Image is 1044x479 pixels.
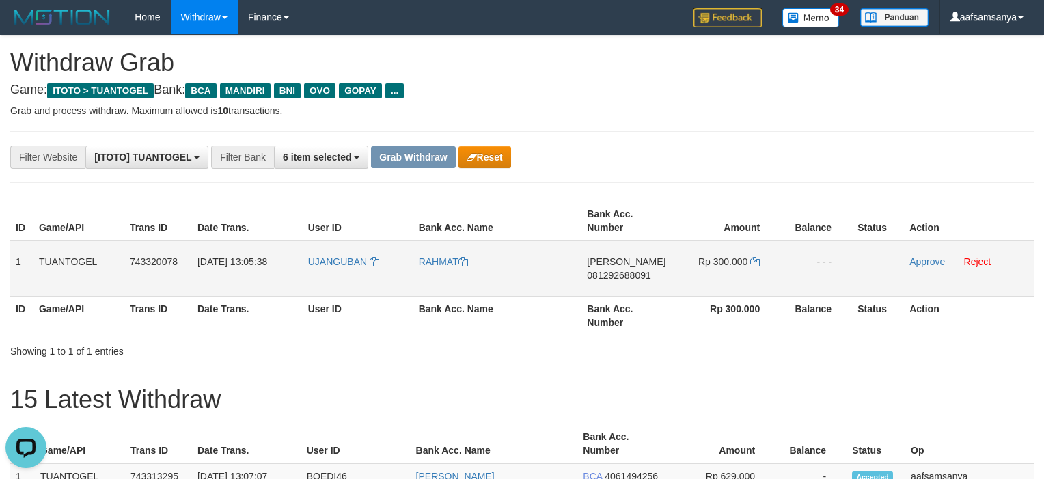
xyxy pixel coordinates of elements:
h1: 15 Latest Withdraw [10,386,1034,413]
th: Game/API [33,202,124,241]
th: Bank Acc. Number [577,424,668,463]
a: RAHMAT [419,256,468,267]
span: [DATE] 13:05:38 [197,256,267,267]
a: Reject [964,256,991,267]
th: Op [905,424,1034,463]
img: panduan.png [860,8,929,27]
th: Game/API [33,296,124,335]
th: Date Trans. [192,202,303,241]
th: Trans ID [125,424,192,463]
span: Rp 300.000 [698,256,747,267]
span: UJANGUBAN [308,256,367,267]
h4: Game: Bank: [10,83,1034,97]
th: Trans ID [124,202,192,241]
th: Status [852,296,904,335]
button: [ITOTO] TUANTOGEL [85,146,208,169]
td: TUANTOGEL [33,241,124,297]
strong: 10 [217,105,228,116]
th: Action [904,296,1034,335]
th: ID [10,296,33,335]
th: User ID [303,296,413,335]
p: Grab and process withdraw. Maximum allowed is transactions. [10,104,1034,118]
button: 6 item selected [274,146,368,169]
span: GOPAY [339,83,382,98]
th: User ID [303,202,413,241]
td: - - - [780,241,852,297]
div: Filter Website [10,146,85,169]
span: [PERSON_NAME] [587,256,665,267]
h1: Withdraw Grab [10,49,1034,77]
th: Date Trans. [192,296,303,335]
button: Grab Withdraw [371,146,455,168]
th: Rp 300.000 [672,296,780,335]
a: Copy 300000 to clipboard [750,256,760,267]
th: Status [852,202,904,241]
th: Amount [672,202,780,241]
img: Feedback.jpg [693,8,762,27]
a: Approve [909,256,945,267]
button: Open LiveChat chat widget [5,5,46,46]
th: Amount [668,424,775,463]
button: Reset [458,146,511,168]
th: Game/API [35,424,125,463]
span: [ITOTO] TUANTOGEL [94,152,191,163]
th: Bank Acc. Name [413,296,582,335]
th: Bank Acc. Number [581,296,672,335]
span: BCA [185,83,216,98]
span: 6 item selected [283,152,351,163]
span: 34 [830,3,849,16]
th: Action [904,202,1034,241]
th: Status [847,424,905,463]
img: Button%20Memo.svg [782,8,840,27]
span: ... [385,83,404,98]
th: Date Trans. [192,424,301,463]
th: Trans ID [124,296,192,335]
th: Balance [780,202,852,241]
span: Copy 081292688091 to clipboard [587,270,650,281]
th: Bank Acc. Name [413,202,582,241]
a: UJANGUBAN [308,256,379,267]
span: OVO [304,83,335,98]
th: User ID [301,424,411,463]
th: Balance [775,424,847,463]
div: Filter Bank [211,146,274,169]
th: Bank Acc. Name [411,424,578,463]
th: Bank Acc. Number [581,202,672,241]
span: MANDIRI [220,83,271,98]
th: ID [10,202,33,241]
span: BNI [274,83,301,98]
span: 743320078 [130,256,178,267]
div: Showing 1 to 1 of 1 entries [10,339,425,358]
span: ITOTO > TUANTOGEL [47,83,154,98]
td: 1 [10,241,33,297]
th: Balance [780,296,852,335]
img: MOTION_logo.png [10,7,114,27]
